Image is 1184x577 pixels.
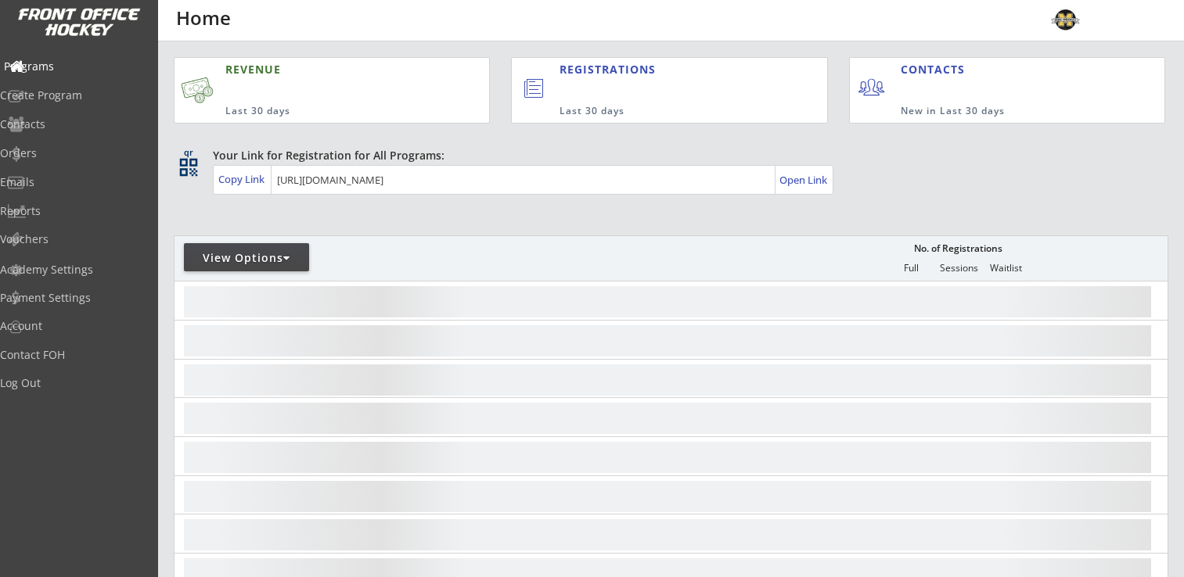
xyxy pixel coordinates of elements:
div: Your Link for Registration for All Programs: [213,148,1120,163]
div: No. of Registrations [909,243,1006,254]
a: Open Link [779,169,829,191]
button: qr_code [177,156,200,179]
div: REVENUE [225,62,415,77]
div: Open Link [779,174,829,187]
div: Programs [4,61,145,72]
div: CONTACTS [901,62,972,77]
div: qr [178,148,197,158]
div: Sessions [935,263,982,274]
div: New in Last 30 days [901,105,1092,118]
div: Copy Link [218,172,268,186]
div: Last 30 days [560,105,763,118]
div: REGISTRATIONS [560,62,755,77]
div: Waitlist [982,263,1029,274]
div: Last 30 days [225,105,415,118]
div: View Options [184,250,309,266]
div: Full [887,263,934,274]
